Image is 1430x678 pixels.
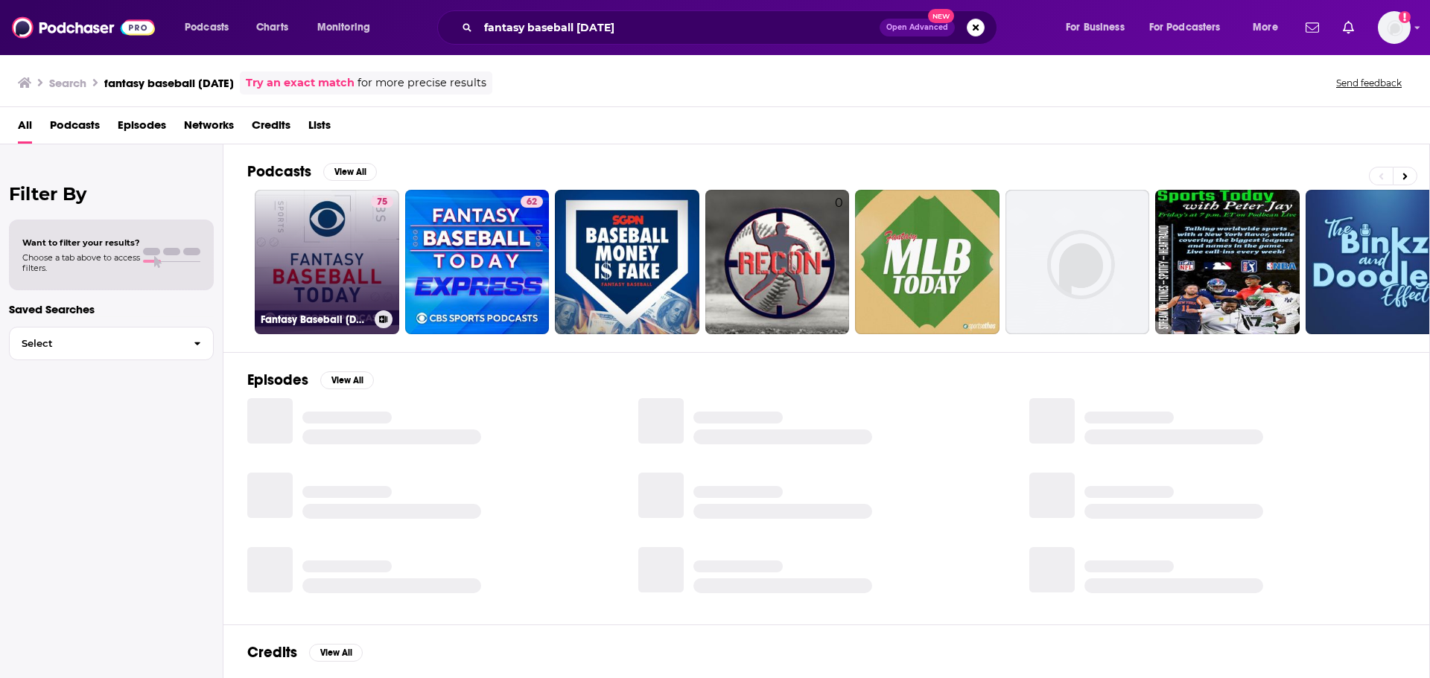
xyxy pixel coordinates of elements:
[49,76,86,90] h3: Search
[18,113,32,144] a: All
[185,17,229,38] span: Podcasts
[308,113,331,144] a: Lists
[261,313,369,326] h3: Fantasy Baseball [DATE]
[247,371,308,389] h2: Episodes
[478,16,880,39] input: Search podcasts, credits, & more...
[357,74,486,92] span: for more precise results
[1399,11,1411,23] svg: Add a profile image
[50,113,100,144] a: Podcasts
[1378,11,1411,44] img: User Profile
[255,190,399,334] a: 75Fantasy Baseball [DATE]
[1242,16,1297,39] button: open menu
[451,10,1011,45] div: Search podcasts, credits, & more...
[104,76,234,90] h3: fantasy baseball [DATE]
[886,24,948,31] span: Open Advanced
[405,190,550,334] a: 62
[1332,77,1406,89] button: Send feedback
[247,162,311,181] h2: Podcasts
[118,113,166,144] a: Episodes
[247,16,297,39] a: Charts
[1253,17,1278,38] span: More
[1140,16,1242,39] button: open menu
[9,302,214,316] p: Saved Searches
[307,16,390,39] button: open menu
[880,19,955,36] button: Open AdvancedNew
[22,237,140,248] span: Want to filter your results?
[1337,15,1360,40] a: Show notifications dropdown
[1149,17,1221,38] span: For Podcasters
[246,74,355,92] a: Try an exact match
[247,643,297,662] h2: Credits
[835,196,843,328] div: 0
[247,371,374,389] a: EpisodesView All
[247,643,363,662] a: CreditsView All
[9,183,214,205] h2: Filter By
[10,339,182,348] span: Select
[527,195,537,210] span: 62
[184,113,234,144] a: Networks
[256,17,288,38] span: Charts
[1300,15,1325,40] a: Show notifications dropdown
[371,196,393,208] a: 75
[320,371,374,389] button: View All
[22,252,140,273] span: Choose a tab above to access filters.
[1066,17,1125,38] span: For Business
[9,327,214,360] button: Select
[1378,11,1411,44] span: Logged in as haleysmith21
[1378,11,1411,44] button: Show profile menu
[12,13,155,42] img: Podchaser - Follow, Share and Rate Podcasts
[247,162,377,181] a: PodcastsView All
[377,195,387,210] span: 75
[705,190,850,334] a: 0
[928,9,955,23] span: New
[174,16,248,39] button: open menu
[309,644,363,662] button: View All
[252,113,290,144] a: Credits
[323,163,377,181] button: View All
[1055,16,1143,39] button: open menu
[317,17,370,38] span: Monitoring
[521,196,543,208] a: 62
